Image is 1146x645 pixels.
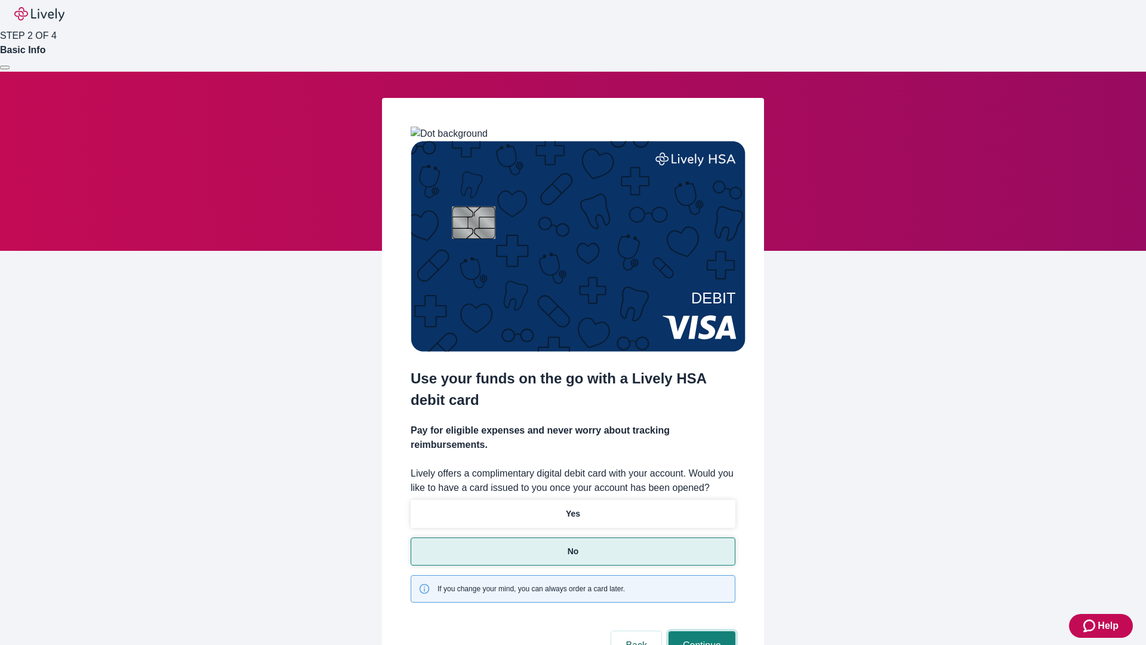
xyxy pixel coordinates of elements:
button: No [411,537,735,566]
label: Lively offers a complimentary digital debit card with your account. Would you like to have a card... [411,466,735,495]
h4: Pay for eligible expenses and never worry about tracking reimbursements. [411,423,735,452]
p: No [568,545,579,558]
button: Yes [411,500,735,528]
img: Debit card [411,141,745,352]
img: Dot background [411,127,488,141]
h2: Use your funds on the go with a Lively HSA debit card [411,368,735,411]
svg: Zendesk support icon [1083,619,1098,633]
p: Yes [566,508,580,520]
button: Zendesk support iconHelp [1069,614,1133,638]
img: Lively [14,7,64,21]
span: Help [1098,619,1119,633]
span: If you change your mind, you can always order a card later. [438,583,625,594]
